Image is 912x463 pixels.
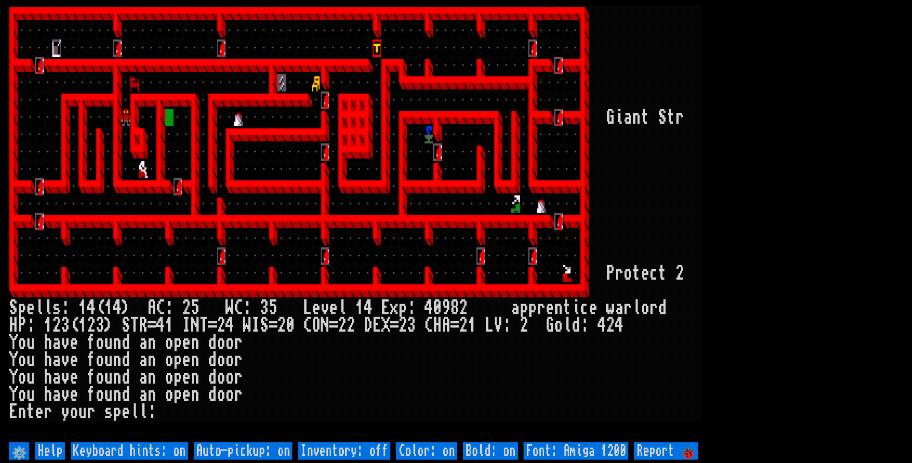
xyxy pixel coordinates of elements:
[442,299,450,317] div: 9
[225,299,234,317] div: W
[355,299,364,317] div: 1
[148,317,156,334] div: =
[624,109,632,126] div: a
[641,109,650,126] div: t
[364,299,373,317] div: 4
[44,299,52,317] div: l
[148,369,156,386] div: n
[104,317,113,334] div: )
[217,334,225,351] div: o
[459,299,468,317] div: 2
[347,317,355,334] div: 2
[26,299,35,317] div: e
[407,299,416,317] div: :
[52,299,61,317] div: s
[234,369,243,386] div: r
[182,351,191,369] div: e
[9,386,18,403] div: Y
[113,386,122,403] div: n
[61,299,70,317] div: :
[658,299,667,317] div: d
[225,334,234,351] div: o
[580,317,589,334] div: :
[52,351,61,369] div: a
[459,317,468,334] div: 2
[225,386,234,403] div: o
[139,403,148,421] div: l
[52,386,61,403] div: a
[546,317,554,334] div: G
[9,334,18,351] div: Y
[554,317,563,334] div: o
[52,317,61,334] div: 2
[96,386,104,403] div: o
[390,299,399,317] div: x
[122,334,130,351] div: d
[511,299,520,317] div: a
[156,317,165,334] div: 4
[194,442,292,460] input: Auto-pickup: on
[225,351,234,369] div: o
[96,334,104,351] div: o
[286,317,295,334] div: 0
[632,265,641,282] div: t
[70,403,78,421] div: o
[174,334,182,351] div: p
[165,317,174,334] div: 1
[580,299,589,317] div: c
[494,317,502,334] div: V
[78,299,87,317] div: 1
[96,317,104,334] div: 3
[667,109,675,126] div: t
[650,299,658,317] div: r
[165,299,174,317] div: :
[61,334,70,351] div: v
[26,351,35,369] div: u
[217,386,225,403] div: o
[174,351,182,369] div: p
[433,299,442,317] div: 0
[113,351,122,369] div: n
[572,299,580,317] div: i
[563,299,572,317] div: t
[70,386,78,403] div: e
[113,369,122,386] div: n
[390,317,399,334] div: =
[191,317,200,334] div: N
[396,442,457,460] input: Color: on
[260,317,269,334] div: S
[130,317,139,334] div: T
[524,442,628,460] input: Font: Amiga 1200
[182,369,191,386] div: e
[225,369,234,386] div: o
[87,386,96,403] div: f
[615,299,624,317] div: a
[624,299,632,317] div: r
[338,299,347,317] div: l
[122,369,130,386] div: d
[113,334,122,351] div: n
[234,334,243,351] div: r
[104,369,113,386] div: u
[71,442,188,460] input: Keyboard hints: on
[35,403,44,421] div: e
[96,351,104,369] div: o
[70,317,78,334] div: (
[139,369,148,386] div: a
[139,334,148,351] div: a
[399,317,407,334] div: 2
[329,317,338,334] div: =
[9,317,18,334] div: H
[9,299,18,317] div: S
[234,386,243,403] div: r
[606,109,615,126] div: G
[450,317,459,334] div: =
[26,334,35,351] div: u
[312,317,321,334] div: O
[139,351,148,369] div: a
[450,299,459,317] div: 8
[9,442,29,460] input: ⚙️
[191,386,200,403] div: n
[70,334,78,351] div: e
[96,299,104,317] div: (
